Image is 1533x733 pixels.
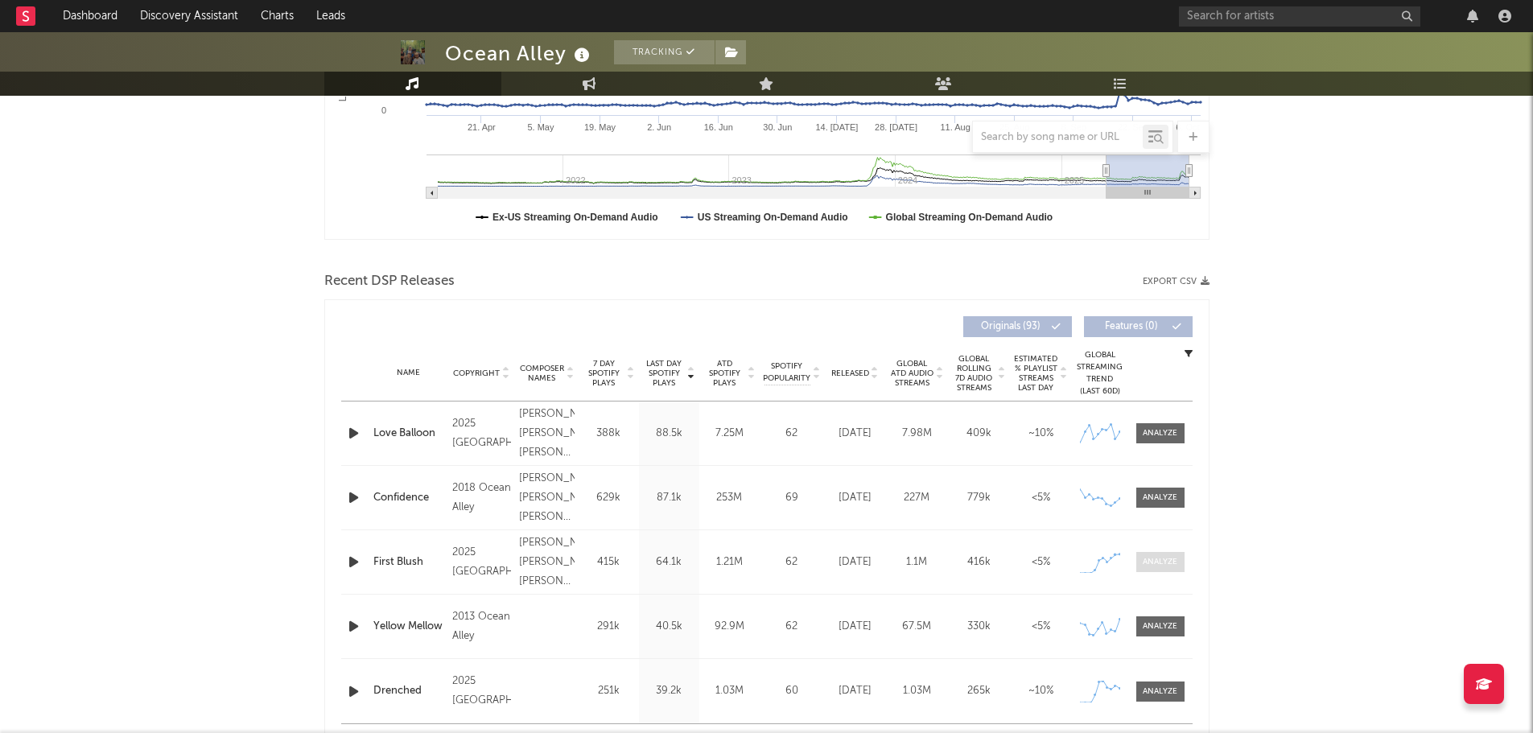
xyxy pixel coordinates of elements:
div: 87.1k [643,490,695,506]
div: 88.5k [643,426,695,442]
div: [DATE] [828,683,882,699]
button: Tracking [614,40,715,64]
div: 2025 [GEOGRAPHIC_DATA] [452,414,511,453]
span: Features ( 0 ) [1094,322,1168,331]
a: First Blush [373,554,444,570]
span: Recent DSP Releases [324,272,455,291]
div: 330k [952,619,1006,635]
div: 629k [583,490,635,506]
div: 409k [952,426,1006,442]
span: Global Rolling 7D Audio Streams [952,354,996,393]
a: Love Balloon [373,426,444,442]
div: 7.98M [890,426,944,442]
div: [DATE] [828,619,882,635]
span: Released [831,369,869,378]
button: Features(0) [1084,316,1193,337]
div: 1.03M [703,683,756,699]
text: 0 [381,105,385,115]
span: Last Day Spotify Plays [643,359,686,388]
div: Global Streaming Trend (Last 60D) [1076,349,1124,397]
div: Name [373,367,444,379]
div: 2025 [GEOGRAPHIC_DATA] [452,672,511,710]
div: 40.5k [643,619,695,635]
span: 7 Day Spotify Plays [583,359,625,388]
div: 39.2k [643,683,695,699]
a: Confidence [373,490,444,506]
span: Originals ( 93 ) [974,322,1048,331]
span: ATD Spotify Plays [703,359,746,388]
div: 291k [583,619,635,635]
div: [DATE] [828,490,882,506]
span: Global ATD Audio Streams [890,359,934,388]
button: Originals(93) [963,316,1072,337]
div: 779k [952,490,1006,506]
div: 253M [703,490,756,506]
div: <5% [1014,554,1068,570]
div: 265k [952,683,1006,699]
div: 2018 Ocean Alley [452,479,511,517]
span: Composer Names [519,364,565,383]
div: 415k [583,554,635,570]
div: 2013 Ocean Alley [452,607,511,646]
input: Search by song name or URL [973,131,1143,144]
div: 2025 [GEOGRAPHIC_DATA] [452,543,511,582]
div: 388k [583,426,635,442]
div: [DATE] [828,554,882,570]
input: Search for artists [1179,6,1420,27]
div: 7.25M [703,426,756,442]
div: 1.1M [890,554,944,570]
text: Global Streaming On-Demand Audio [885,212,1053,223]
div: [PERSON_NAME], [PERSON_NAME], [PERSON_NAME], [PERSON_NAME], [PERSON_NAME] +1 others [519,469,575,527]
div: 60 [764,683,820,699]
div: 227M [890,490,944,506]
div: 62 [764,426,820,442]
div: 1.03M [890,683,944,699]
div: 62 [764,619,820,635]
div: ~ 10 % [1014,426,1068,442]
div: 69 [764,490,820,506]
div: 251k [583,683,635,699]
div: 62 [764,554,820,570]
div: <5% [1014,619,1068,635]
div: 416k [952,554,1006,570]
div: [PERSON_NAME], [PERSON_NAME], [PERSON_NAME], [PERSON_NAME], [PERSON_NAME] +1 others [519,533,575,591]
div: [PERSON_NAME], [PERSON_NAME], [PERSON_NAME], [PERSON_NAME], [PERSON_NAME] +1 others [519,405,575,463]
span: Copyright [453,369,500,378]
text: US Streaming On-Demand Audio [697,212,847,223]
div: <5% [1014,490,1068,506]
div: 1.21M [703,554,756,570]
div: Ocean Alley [445,40,594,67]
button: Export CSV [1143,277,1210,286]
a: Yellow Mellow [373,619,444,635]
div: [DATE] [828,426,882,442]
a: Drenched [373,683,444,699]
div: 67.5M [890,619,944,635]
span: Estimated % Playlist Streams Last Day [1014,354,1058,393]
div: 64.1k [643,554,695,570]
div: ~ 10 % [1014,683,1068,699]
div: 92.9M [703,619,756,635]
text: Ex-US Streaming On-Demand Audio [492,212,658,223]
span: Spotify Popularity [763,360,810,385]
